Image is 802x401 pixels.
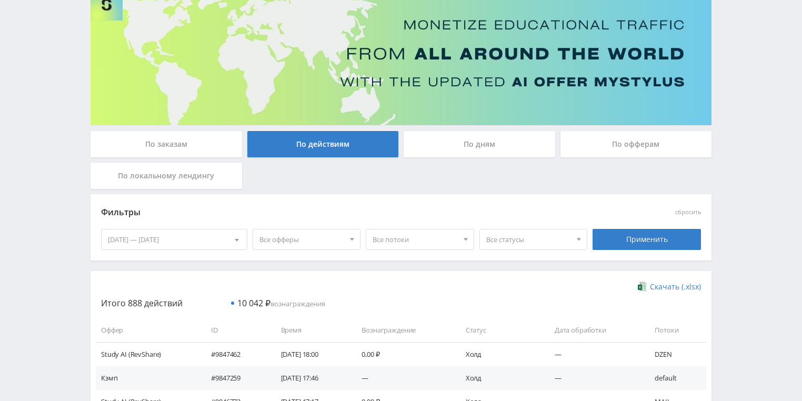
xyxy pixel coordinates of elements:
div: По локальному лендингу [91,163,242,189]
td: [DATE] 18:00 [270,342,352,366]
td: Холд [455,366,544,390]
td: — [544,342,645,366]
td: Холд [455,342,544,366]
div: Применить [593,229,701,250]
td: ID [200,318,270,342]
td: Потоки [644,318,706,342]
td: Вознаграждение [351,318,455,342]
td: DZEN [644,342,706,366]
span: Итого 888 действий [101,297,183,309]
td: #9847462 [200,342,270,366]
a: Скачать (.xlsx) [638,282,701,292]
td: [DATE] 17:46 [270,366,352,390]
div: [DATE] — [DATE] [102,229,247,249]
td: Время [270,318,352,342]
td: Кэмп [96,366,200,390]
div: По заказам [91,131,242,157]
div: По действиям [247,131,399,157]
img: xlsx [638,281,647,292]
td: default [644,366,706,390]
td: Study AI (RevShare) [96,342,200,366]
td: #9847259 [200,366,270,390]
td: — [351,366,455,390]
td: 0,00 ₽ [351,342,455,366]
span: 10 042 ₽ [237,297,270,309]
td: Оффер [96,318,200,342]
span: Скачать (.xlsx) [650,283,701,291]
div: Фильтры [101,205,550,220]
span: вознаграждения [237,299,325,308]
td: Статус [455,318,544,342]
button: сбросить [675,209,701,216]
span: Все офферы [259,229,345,249]
div: По дням [404,131,555,157]
span: Все потоки [373,229,458,249]
td: Дата обработки [544,318,645,342]
div: По офферам [560,131,712,157]
td: — [544,366,645,390]
span: Все статусы [486,229,572,249]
